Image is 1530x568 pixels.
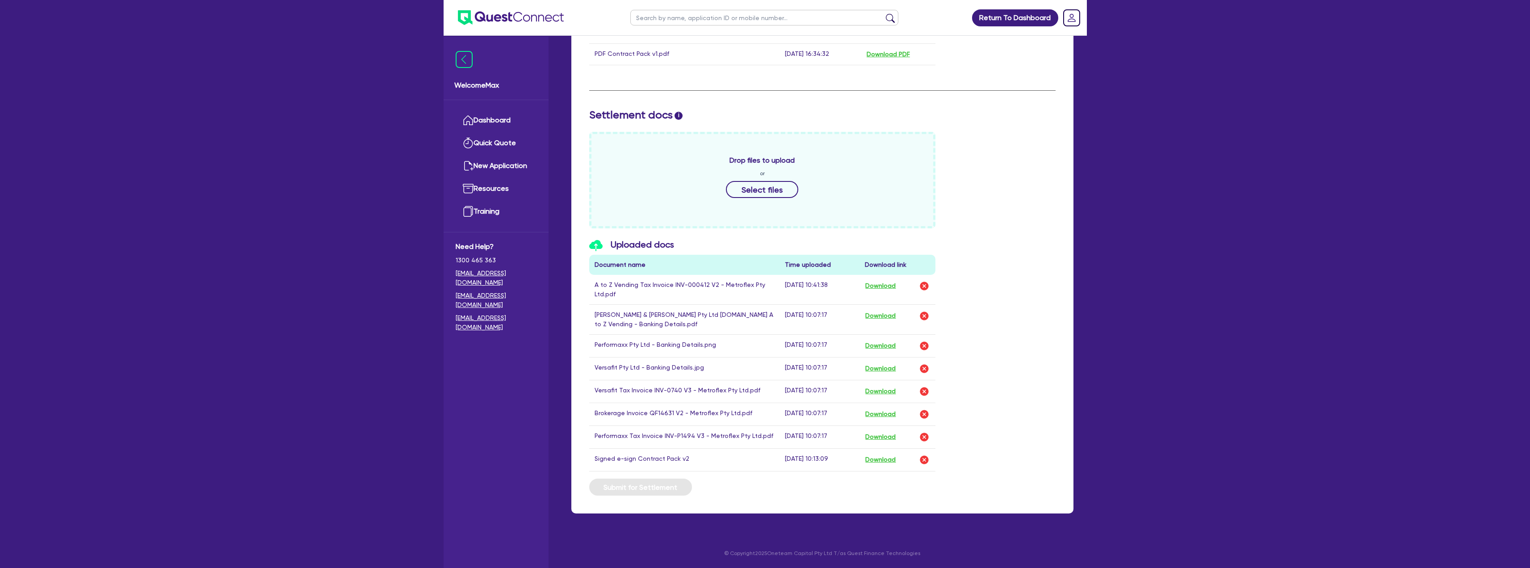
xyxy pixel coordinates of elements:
h3: Uploaded docs [589,239,936,251]
button: Download [865,431,896,443]
button: Download [865,408,896,420]
p: © Copyright 2025 Oneteam Capital Pty Ltd T/as Quest Finance Technologies [565,549,1080,557]
img: delete-icon [919,432,930,442]
img: resources [463,183,474,194]
button: Download [865,454,896,466]
img: delete-icon [919,311,930,321]
span: or [760,169,765,177]
button: Download [865,280,896,292]
td: [PERSON_NAME] & [PERSON_NAME] Pty Ltd [DOMAIN_NAME] A to Z Vending - Banking Details.pdf [589,304,780,334]
td: A to Z Vending Tax Invoice INV-000412 V2 - Metroflex Pty Ltd.pdf [589,275,780,305]
img: icon-upload [589,240,603,251]
button: Download [865,386,896,397]
td: Versafit Pty Ltd - Banking Details.jpg [589,357,780,380]
th: Download link [859,255,935,275]
img: delete-icon [919,363,930,374]
td: [DATE] 10:07:17 [780,304,859,334]
img: icon-menu-close [456,51,473,68]
span: Need Help? [456,241,537,252]
button: Download [865,363,896,374]
button: Download [865,340,896,352]
span: Welcome Max [454,80,538,91]
img: new-application [463,160,474,171]
a: Return To Dashboard [972,9,1058,26]
span: 1300 465 363 [456,256,537,265]
input: Search by name, application ID or mobile number... [630,10,898,25]
img: delete-icon [919,341,930,351]
img: delete-icon [919,409,930,420]
img: training [463,206,474,217]
td: Performaxx Tax Invoice INV-P1494 V3 - Metroflex Pty Ltd.pdf [589,425,780,448]
td: Versafit Tax Invoice INV-0740 V3 - Metroflex Pty Ltd.pdf [589,380,780,403]
a: Resources [456,177,537,200]
a: Quick Quote [456,132,537,155]
h2: Settlement docs [589,109,1056,122]
img: delete-icon [919,386,930,397]
td: [DATE] 10:41:38 [780,275,859,305]
td: Performaxx Pty Ltd - Banking Details.png [589,334,780,357]
td: [DATE] 10:07:17 [780,380,859,403]
button: Download PDF [866,49,910,59]
td: [DATE] 10:07:17 [780,334,859,357]
img: delete-icon [919,281,930,291]
a: Dropdown toggle [1060,6,1083,29]
td: [DATE] 16:34:32 [780,43,861,65]
a: [EMAIL_ADDRESS][DOMAIN_NAME] [456,313,537,332]
button: Submit for Settlement [589,479,692,496]
td: [DATE] 10:07:17 [780,425,859,448]
img: delete-icon [919,454,930,465]
span: i [675,112,683,120]
td: Brokerage Invoice QF14631 V2 - Metroflex Pty Ltd.pdf [589,403,780,425]
button: Select files [726,181,798,198]
a: Training [456,200,537,223]
td: [DATE] 10:13:09 [780,448,859,471]
a: New Application [456,155,537,177]
a: [EMAIL_ADDRESS][DOMAIN_NAME] [456,269,537,287]
span: Drop files to upload [729,155,795,166]
td: [DATE] 10:07:17 [780,403,859,425]
button: Download [865,310,896,322]
td: Signed e-sign Contract Pack v2 [589,448,780,471]
a: Dashboard [456,109,537,132]
a: [EMAIL_ADDRESS][DOMAIN_NAME] [456,291,537,310]
th: Time uploaded [780,255,859,275]
img: quick-quote [463,138,474,148]
th: Document name [589,255,780,275]
td: PDF Contract Pack v1.pdf [589,43,780,65]
img: quest-connect-logo-blue [458,10,564,25]
td: [DATE] 10:07:17 [780,357,859,380]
